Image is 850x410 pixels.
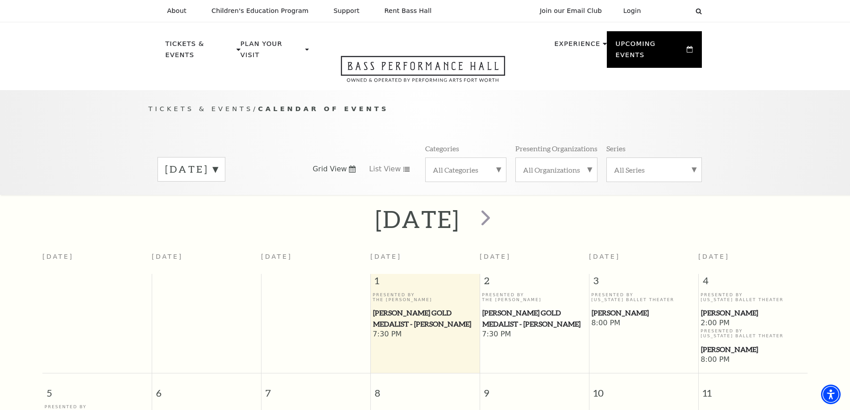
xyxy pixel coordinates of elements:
p: Presented By [US_STATE] Ballet Theater [701,328,805,339]
p: / [149,104,702,115]
label: All Categories [433,165,499,174]
button: next [468,203,501,235]
th: [DATE] [261,248,370,274]
a: Open this option [309,56,537,90]
p: Experience [554,38,600,54]
span: 10 [589,373,698,404]
span: [DATE] [698,253,730,260]
span: 8 [371,373,480,404]
p: Categories [425,144,459,153]
p: Presented By [US_STATE] Ballet Theater [591,292,696,302]
span: Tickets & Events [149,105,253,112]
span: 8:00 PM [591,319,696,328]
span: Grid View [313,164,347,174]
p: Presenting Organizations [515,144,597,153]
label: All Organizations [523,165,590,174]
span: [PERSON_NAME] Gold Medalist - [PERSON_NAME] [373,307,477,329]
span: [PERSON_NAME] Gold Medalist - [PERSON_NAME] [482,307,586,329]
p: Plan Your Visit [240,38,303,66]
p: Presented By [US_STATE] Ballet Theater [701,292,805,302]
p: Children's Education Program [211,7,309,15]
span: Calendar of Events [258,105,389,112]
span: [DATE] [370,253,402,260]
p: Presented By The [PERSON_NAME] [482,292,587,302]
span: [DATE] [480,253,511,260]
th: [DATE] [42,248,152,274]
p: Support [334,7,360,15]
label: [DATE] [165,162,218,176]
select: Select: [655,7,687,15]
th: [DATE] [152,248,261,274]
span: [DATE] [589,253,620,260]
span: 5 [42,373,152,404]
h2: [DATE] [375,205,460,233]
span: 3 [589,274,698,292]
div: Accessibility Menu [821,385,841,404]
span: 9 [480,373,589,404]
span: List View [369,164,401,174]
label: All Series [614,165,694,174]
p: Upcoming Events [616,38,685,66]
span: 2:00 PM [701,319,805,328]
span: [PERSON_NAME] [592,307,696,319]
p: Tickets & Events [166,38,235,66]
span: 2 [480,274,589,292]
span: 1 [371,274,480,292]
p: Series [606,144,626,153]
p: Rent Bass Hall [385,7,432,15]
span: 4 [699,274,808,292]
span: 7 [261,373,370,404]
span: 7:30 PM [482,330,587,340]
span: 8:00 PM [701,355,805,365]
span: 6 [152,373,261,404]
span: 7:30 PM [373,330,477,340]
p: About [167,7,187,15]
span: [PERSON_NAME] [701,344,805,355]
span: [PERSON_NAME] [701,307,805,319]
span: 11 [699,373,808,404]
p: Presented By The [PERSON_NAME] [373,292,477,302]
